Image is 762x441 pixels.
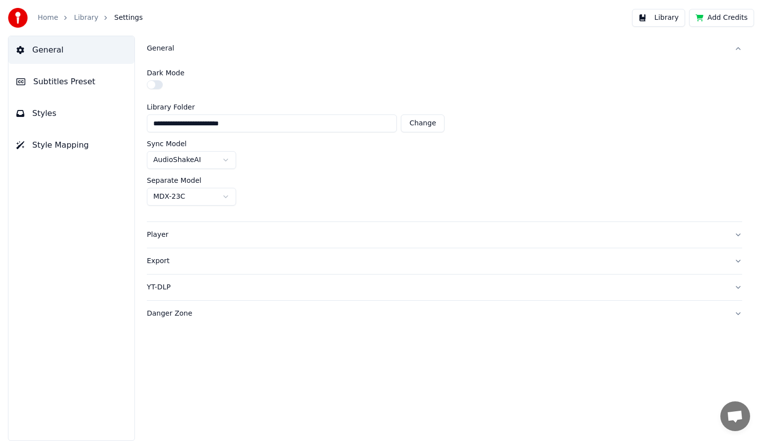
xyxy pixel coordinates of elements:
div: Export [147,256,726,266]
button: Add Credits [689,9,754,27]
a: Library [74,13,98,23]
label: Separate Model [147,177,201,184]
div: Player [147,230,726,240]
span: General [32,44,63,56]
button: Export [147,248,742,274]
label: Library Folder [147,104,444,110]
span: Style Mapping [32,139,89,151]
div: Danger Zone [147,309,726,319]
label: Dark Mode [147,69,185,76]
img: youka [8,8,28,28]
button: Change [401,114,444,132]
button: Styles [8,100,134,127]
button: Style Mapping [8,131,134,159]
button: Library [632,9,685,27]
button: Subtitles Preset [8,68,134,96]
button: General [147,36,742,61]
a: Open chat [720,401,750,431]
nav: breadcrumb [38,13,143,23]
button: YT-DLP [147,275,742,300]
button: Player [147,222,742,248]
span: Settings [114,13,142,23]
button: General [8,36,134,64]
div: YT-DLP [147,282,726,292]
span: Styles [32,108,57,119]
button: Danger Zone [147,301,742,327]
div: General [147,61,742,221]
span: Subtitles Preset [33,76,95,88]
label: Sync Model [147,140,187,147]
div: General [147,44,726,54]
a: Home [38,13,58,23]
